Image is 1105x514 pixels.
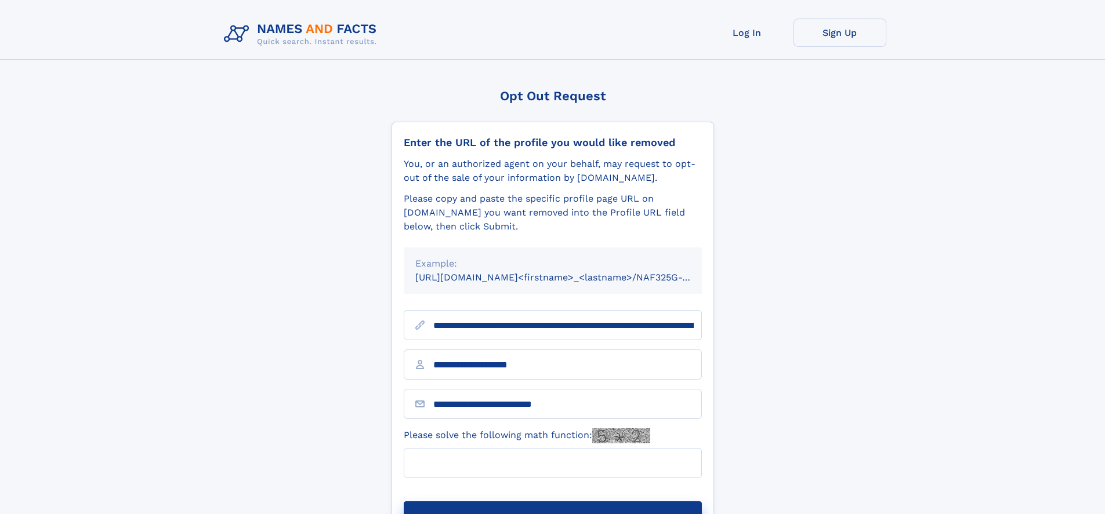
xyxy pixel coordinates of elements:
div: Enter the URL of the profile you would like removed [404,136,702,149]
div: You, or an authorized agent on your behalf, may request to opt-out of the sale of your informatio... [404,157,702,185]
img: Logo Names and Facts [219,19,386,50]
label: Please solve the following math function: [404,428,650,443]
small: [URL][DOMAIN_NAME]<firstname>_<lastname>/NAF325G-xxxxxxxx [415,272,724,283]
a: Log In [701,19,794,47]
div: Example: [415,257,690,271]
div: Please copy and paste the specific profile page URL on [DOMAIN_NAME] you want removed into the Pr... [404,192,702,234]
a: Sign Up [794,19,886,47]
div: Opt Out Request [392,89,714,103]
